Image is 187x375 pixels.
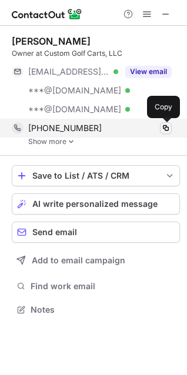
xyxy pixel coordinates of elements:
span: Find work email [31,281,175,292]
span: ***@[DOMAIN_NAME] [28,104,121,115]
span: [PHONE_NUMBER] [28,123,102,133]
button: Send email [12,222,180,243]
span: Send email [32,227,77,237]
button: Find work email [12,278,180,294]
a: Show more [28,138,180,146]
span: Notes [31,304,175,315]
div: [PERSON_NAME] [12,35,91,47]
div: Owner at Custom Golf Carts, LLC [12,48,180,59]
img: - [68,138,75,146]
span: ***@[DOMAIN_NAME] [28,85,121,96]
button: Notes [12,302,180,318]
img: ContactOut v5.3.10 [12,7,82,21]
div: Save to List / ATS / CRM [32,171,159,180]
button: save-profile-one-click [12,165,180,186]
button: Add to email campaign [12,250,180,271]
button: Reveal Button [125,66,172,78]
button: AI write personalized message [12,193,180,215]
span: AI write personalized message [32,199,158,209]
span: Add to email campaign [32,256,125,265]
span: [EMAIL_ADDRESS][DOMAIN_NAME] [28,66,109,77]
